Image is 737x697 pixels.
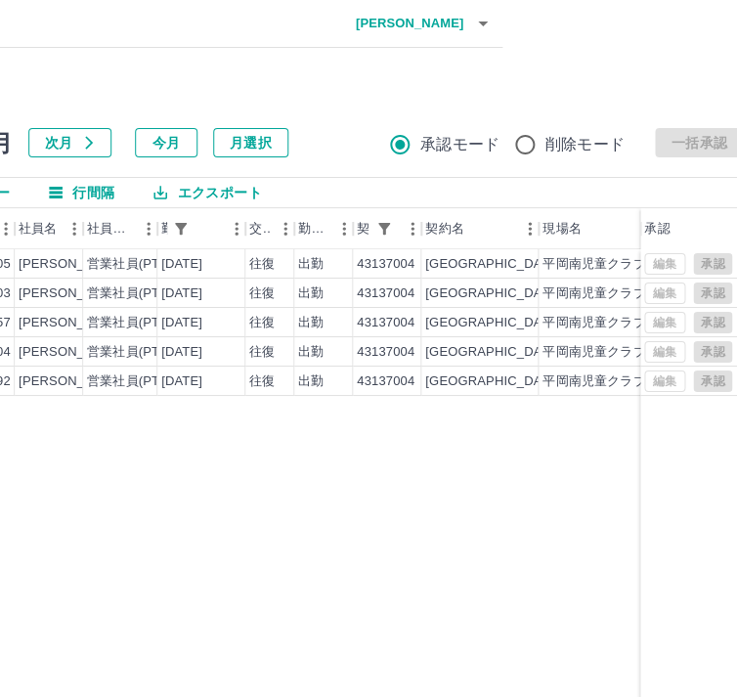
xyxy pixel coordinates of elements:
[19,314,125,332] div: [PERSON_NAME]
[60,214,89,243] button: メニュー
[161,314,202,332] div: [DATE]
[294,208,353,249] div: 勤務区分
[19,208,57,249] div: 社員名
[15,208,83,249] div: 社員名
[271,214,300,243] button: メニュー
[135,128,197,157] button: 今月
[357,343,414,362] div: 43137004
[542,343,645,362] div: 平岡南児童クラブ
[87,314,190,332] div: 営業社員(PT契約)
[161,343,202,362] div: [DATE]
[19,343,125,362] div: [PERSON_NAME]
[87,208,134,249] div: 社員区分
[249,343,275,362] div: 往復
[425,372,560,391] div: [GEOGRAPHIC_DATA]
[425,314,560,332] div: [GEOGRAPHIC_DATA]
[370,215,398,242] button: フィルター表示
[33,178,130,207] button: 行間隔
[298,343,324,362] div: 出勤
[83,208,157,249] div: 社員区分
[161,255,202,274] div: [DATE]
[644,208,670,249] div: 承認
[298,372,324,391] div: 出勤
[249,314,275,332] div: 往復
[353,208,421,249] div: 契約コード
[245,208,294,249] div: 交通費
[19,255,125,274] div: [PERSON_NAME]
[357,284,414,303] div: 43137004
[329,214,359,243] button: メニュー
[213,128,288,157] button: 月選択
[425,284,560,303] div: [GEOGRAPHIC_DATA]
[542,372,645,391] div: 平岡南児童クラブ
[249,255,275,274] div: 往復
[195,215,222,242] button: ソート
[357,255,414,274] div: 43137004
[19,372,125,391] div: [PERSON_NAME]
[161,284,202,303] div: [DATE]
[19,284,125,303] div: [PERSON_NAME]
[357,314,414,332] div: 43137004
[87,343,190,362] div: 営業社員(PT契約)
[87,284,190,303] div: 営業社員(PT契約)
[542,255,645,274] div: 平岡南児童クラブ
[249,284,275,303] div: 往復
[298,208,329,249] div: 勤務区分
[398,214,427,243] button: メニュー
[298,284,324,303] div: 出勤
[87,255,190,274] div: 営業社員(PT契約)
[161,372,202,391] div: [DATE]
[138,178,277,207] button: エクスポート
[222,214,251,243] button: メニュー
[249,208,271,249] div: 交通費
[167,215,195,242] div: 1件のフィルターを適用中
[357,372,414,391] div: 43137004
[425,343,560,362] div: [GEOGRAPHIC_DATA]
[539,208,656,249] div: 現場名
[425,255,560,274] div: [GEOGRAPHIC_DATA]
[515,214,544,243] button: メニュー
[249,372,275,391] div: 往復
[298,255,324,274] div: 出勤
[167,215,195,242] button: フィルター表示
[542,314,645,332] div: 平岡南児童クラブ
[421,208,539,249] div: 契約名
[370,215,398,242] div: 1件のフィルターを適用中
[157,208,245,249] div: 勤務日
[632,214,662,243] button: メニュー
[298,314,324,332] div: 出勤
[87,372,190,391] div: 営業社員(PT契約)
[545,133,625,156] span: 削除モード
[542,284,645,303] div: 平岡南児童クラブ
[28,128,111,157] button: 次月
[420,133,499,156] span: 承認モード
[542,208,581,249] div: 現場名
[134,214,163,243] button: メニュー
[425,208,463,249] div: 契約名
